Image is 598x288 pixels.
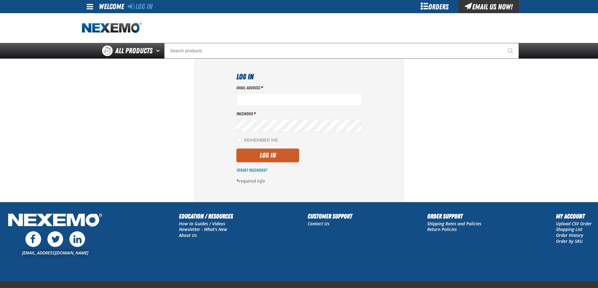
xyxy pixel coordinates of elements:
[236,85,362,91] label: Email Address
[179,232,197,238] a: About Us
[236,149,299,162] button: Log In
[154,43,164,59] button: Open All Products pages
[82,23,142,34] a: Home
[236,138,241,143] input: Remember Me
[236,111,362,117] label: Password
[427,226,457,232] a: Return Policies
[427,212,481,221] h2: Order Support
[128,2,153,11] a: Log In
[236,168,267,173] a: Forgot Password?
[179,212,233,221] h2: Education / Resources
[556,226,582,232] a: Shopping List
[556,238,583,244] a: Order by SKU
[236,178,362,184] p: required info
[6,212,104,230] img: Nexemo Logo
[164,43,519,59] input: Search
[115,45,153,56] span: All Products
[22,250,88,256] a: [EMAIL_ADDRESS][DOMAIN_NAME]
[556,212,592,221] h2: My Account
[308,212,352,221] h2: Customer Support
[236,71,362,82] h1: Log In
[236,138,278,144] label: Remember Me
[503,43,519,59] button: Start Searching
[82,23,142,34] img: Nexemo logo
[179,226,227,232] a: Newsletter - What's New
[427,221,481,227] a: Shipping Rates and Policies
[556,232,583,238] a: Order History
[308,221,329,227] a: Contact Us
[179,221,225,227] a: How to Guides / Videos
[556,221,592,227] a: Upload CSV Order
